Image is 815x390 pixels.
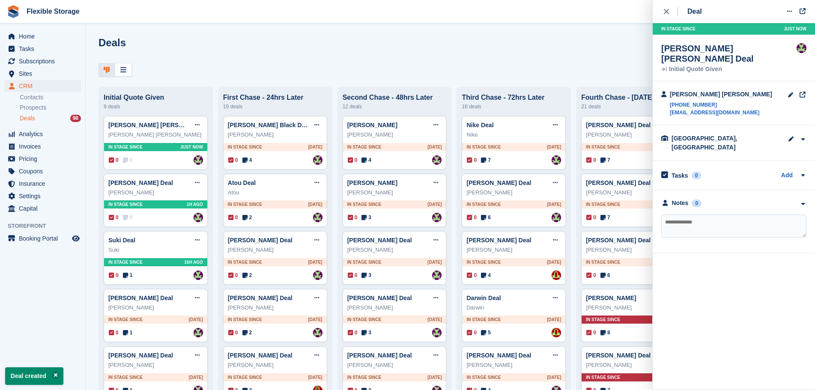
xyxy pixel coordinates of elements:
span: [DATE] [547,201,561,208]
h1: Deals [99,37,126,48]
div: First Chase - 24hrs Later [223,94,327,101]
a: menu [4,55,81,67]
a: Rachael Fisher [552,155,561,165]
a: Rachael Fisher [432,155,442,165]
a: [PERSON_NAME] Deal [108,295,173,301]
a: [PERSON_NAME] [586,295,636,301]
a: [PERSON_NAME] Deal [228,237,293,244]
div: Deal [687,6,702,17]
img: David Jones [552,271,561,280]
span: CRM [19,80,70,92]
span: Sites [19,68,70,80]
div: [PERSON_NAME] [586,131,681,139]
a: [PERSON_NAME] Deal [347,352,412,359]
span: 2 [242,271,252,279]
a: menu [4,178,81,190]
span: In stage since [466,144,501,150]
div: [PERSON_NAME] [228,361,322,369]
span: In stage since [108,144,143,150]
span: 2 [242,329,252,336]
span: 0 [348,271,358,279]
div: [PERSON_NAME] [347,304,442,312]
span: [DATE] [427,201,442,208]
div: [PERSON_NAME] [466,361,561,369]
a: menu [4,68,81,80]
a: [PERSON_NAME] Deal [347,295,412,301]
span: Invoices [19,140,70,152]
a: menu [4,43,81,55]
span: 1H AGO [187,201,203,208]
div: 21 deals [581,101,685,112]
span: In stage since [661,26,696,32]
span: Settings [19,190,70,202]
a: menu [4,232,81,244]
span: [DATE] [427,259,442,265]
a: [PHONE_NUMBER] [670,101,772,109]
a: Atou Deal [228,179,256,186]
span: Analytics [19,128,70,140]
div: 9 deals [104,101,208,112]
span: 1 [123,329,133,336]
span: 6 [481,214,491,221]
span: Pricing [19,153,70,165]
span: 0 [109,329,119,336]
span: 0 [586,329,596,336]
a: [EMAIL_ADDRESS][DOMAIN_NAME] [670,109,772,116]
div: [PERSON_NAME] [108,188,203,197]
span: 0 [109,214,119,221]
img: Rachael Fisher [432,271,442,280]
div: Initial Quote Given [104,94,208,101]
a: [PERSON_NAME] Black Deal [228,122,310,128]
a: [PERSON_NAME] Deal [108,352,173,359]
span: Storefront [8,222,85,230]
a: Rachael Fisher [194,213,203,222]
div: Darwin [466,304,561,312]
span: 0 [348,214,358,221]
a: Deals 98 [20,114,81,123]
img: Rachael Fisher [194,328,203,337]
span: 8 [600,329,610,336]
span: 0 [467,329,477,336]
a: menu [4,140,81,152]
img: Rachael Fisher [432,213,442,222]
span: Booking Portal [19,232,70,244]
div: [PERSON_NAME] [586,246,681,254]
span: In stage since [228,316,262,323]
div: 19 deals [223,101,327,112]
span: Just now [180,144,203,150]
span: 0 [228,156,238,164]
span: [DATE] [547,316,561,323]
a: menu [4,128,81,140]
div: [PERSON_NAME] [586,304,681,312]
div: Initial Quote Given [661,66,797,72]
span: In stage since [586,144,620,150]
div: 0 [692,172,702,179]
span: 7 [600,214,610,221]
div: [PERSON_NAME] [228,304,322,312]
div: [PERSON_NAME] [586,361,681,369]
span: [DATE] [547,259,561,265]
a: menu [4,202,81,214]
span: In stage since [108,259,143,265]
span: In stage since [228,259,262,265]
span: Insurance [19,178,70,190]
div: [PERSON_NAME] [108,361,203,369]
span: In stage since [108,316,143,323]
img: Rachael Fisher [313,271,322,280]
a: Rachael Fisher [797,43,806,53]
span: 0 [586,271,596,279]
span: [DATE] [308,201,322,208]
span: In stage since [347,374,382,381]
span: 7 [481,156,491,164]
img: David Jones [552,328,561,337]
span: In stage since [228,201,262,208]
span: In stage since [586,259,620,265]
img: stora-icon-8386f47178a22dfd0bd8f6a31ec36ba5ce8667c1dd55bd0f319d3a0aa187defe.svg [7,5,20,18]
img: Rachael Fisher [313,213,322,222]
div: Notes [672,199,689,208]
